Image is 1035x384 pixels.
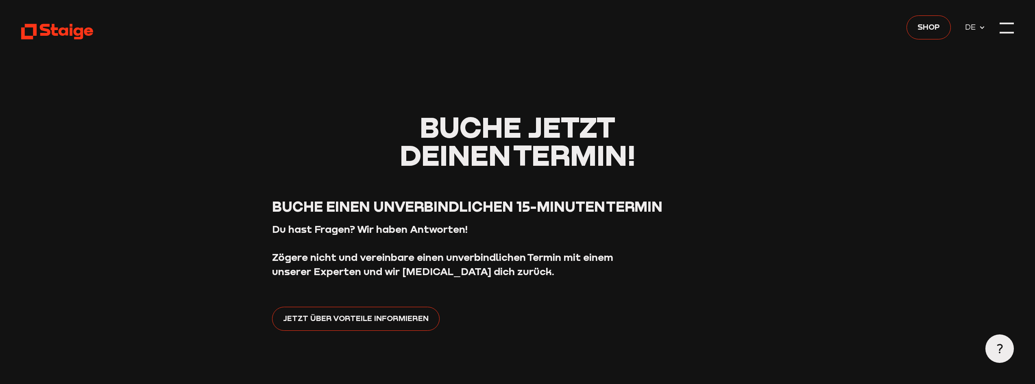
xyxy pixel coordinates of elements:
[400,109,636,172] span: Buche jetzt deinen Termin!
[272,197,662,215] span: Buche einen unverbindlichen 15-Minuten Termin
[965,21,979,33] span: DE
[272,251,613,278] strong: Zögere nicht und vereinbare einen unverbindlichen Termin mit einem unserer Experten und wir [MEDI...
[906,15,951,39] a: Shop
[283,312,429,324] span: Jetzt über Vorteile informieren
[272,307,440,330] a: Jetzt über Vorteile informieren
[272,223,468,235] strong: Du hast Fragen? Wir haben Antworten!
[917,21,940,33] span: Shop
